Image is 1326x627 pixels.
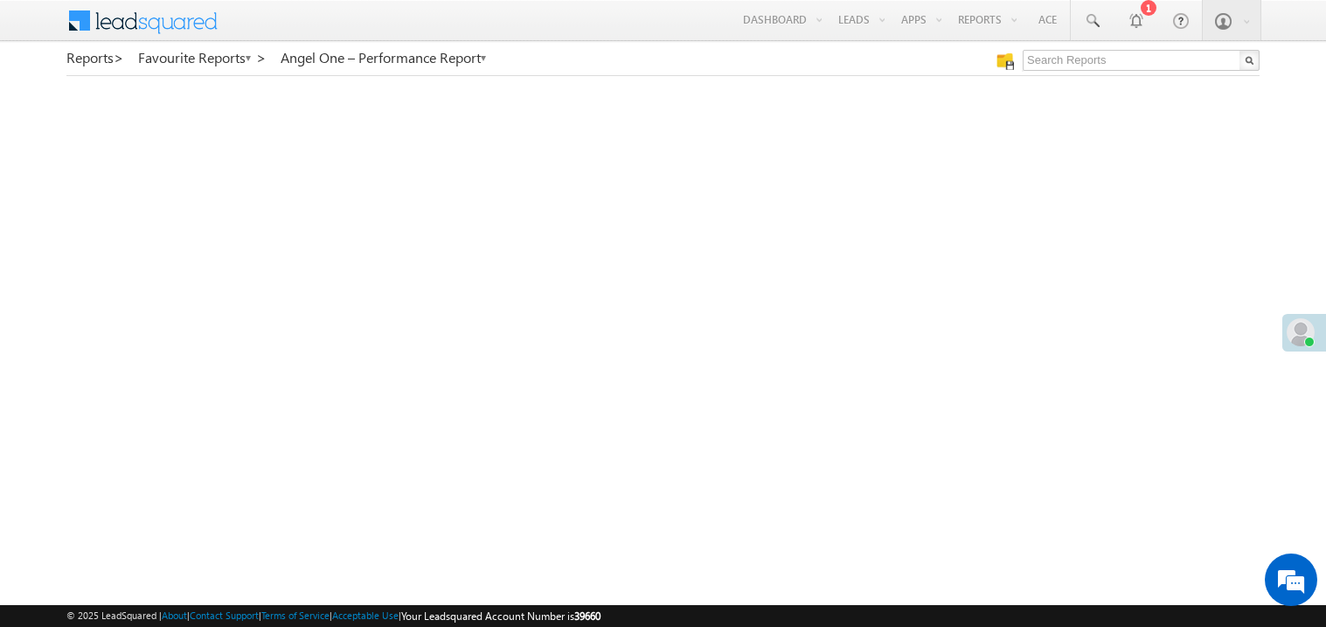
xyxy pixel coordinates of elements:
[574,610,601,623] span: 39660
[281,50,488,66] a: Angel One – Performance Report
[256,47,267,67] span: >
[138,50,267,66] a: Favourite Reports >
[332,610,399,621] a: Acceptable Use
[401,610,601,623] span: Your Leadsquared Account Number is
[162,610,187,621] a: About
[190,610,259,621] a: Contact Support
[261,610,330,621] a: Terms of Service
[996,52,1014,70] img: Manage all your saved reports!
[1023,50,1260,71] input: Search Reports
[66,50,124,66] a: Reports>
[66,608,601,624] span: © 2025 LeadSquared | | | | |
[114,47,124,67] span: >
